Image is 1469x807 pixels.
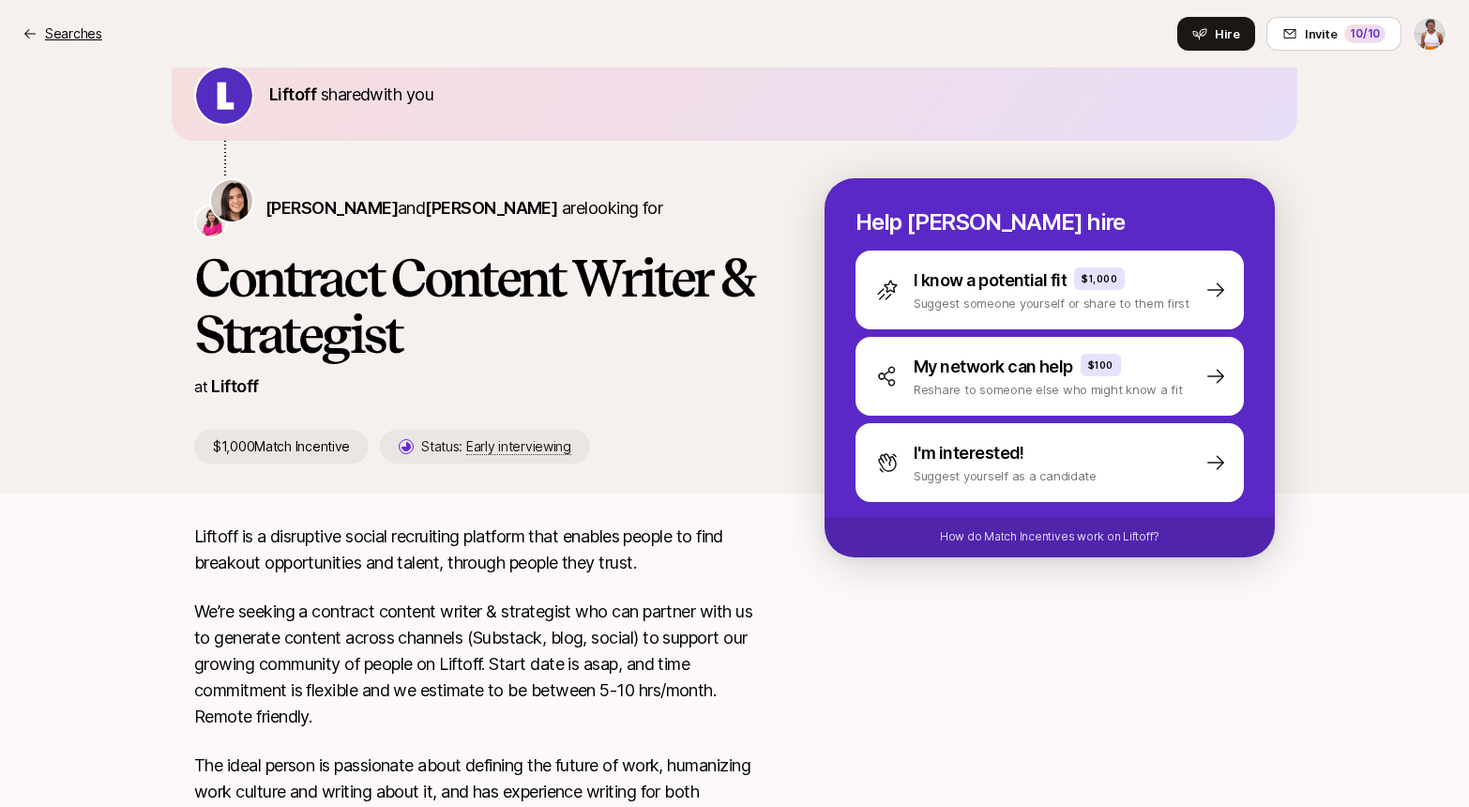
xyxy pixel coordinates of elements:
[1082,271,1117,286] p: $1,000
[211,373,258,400] p: Liftoff
[194,374,207,399] p: at
[194,430,369,464] p: $1,000 Match Incentive
[425,198,557,218] span: [PERSON_NAME]
[370,84,433,104] span: with you
[914,380,1183,399] p: Reshare to someone else who might know a fit
[1344,24,1386,43] div: 10 /10
[1088,358,1113,373] p: $100
[194,524,765,576] p: Liftoff is a disruptive social recruiting platform that enables people to find breakout opportuni...
[466,438,571,455] span: Early interviewing
[1215,24,1240,43] span: Hire
[398,198,557,218] span: and
[914,354,1073,380] p: My network can help
[914,294,1189,312] p: Suggest someone yourself or share to them first
[265,198,398,218] span: [PERSON_NAME]
[1414,18,1446,50] img: Adaku Ibekwe
[1305,24,1337,43] span: Invite
[194,250,765,362] h1: Contract Content Writer & Strategist
[940,528,1159,545] p: How do Match Incentives work on Liftoff?
[914,440,1024,466] p: I'm interested!
[1266,17,1401,51] button: Invite10/10
[914,267,1067,294] p: I know a potential fit
[421,435,571,458] p: Status:
[856,209,1244,236] p: Help [PERSON_NAME] hire
[914,466,1097,485] p: Suggest yourself as a candidate
[196,206,226,236] img: Emma Frane
[194,599,765,730] p: We’re seeking a contract content writer & strategist who can partner with us to generate content ...
[196,68,252,124] img: ACg8ocKIuO9-sklR2KvA8ZVJz4iZ_g9wtBiQREC3t8A94l4CTg=s160-c
[1177,17,1255,51] button: Hire
[269,84,316,104] span: Liftoff
[1413,17,1446,51] button: Adaku Ibekwe
[211,180,252,221] img: Eleanor Morgan
[269,82,441,108] p: shared
[45,23,102,45] p: Searches
[265,195,662,221] p: are looking for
